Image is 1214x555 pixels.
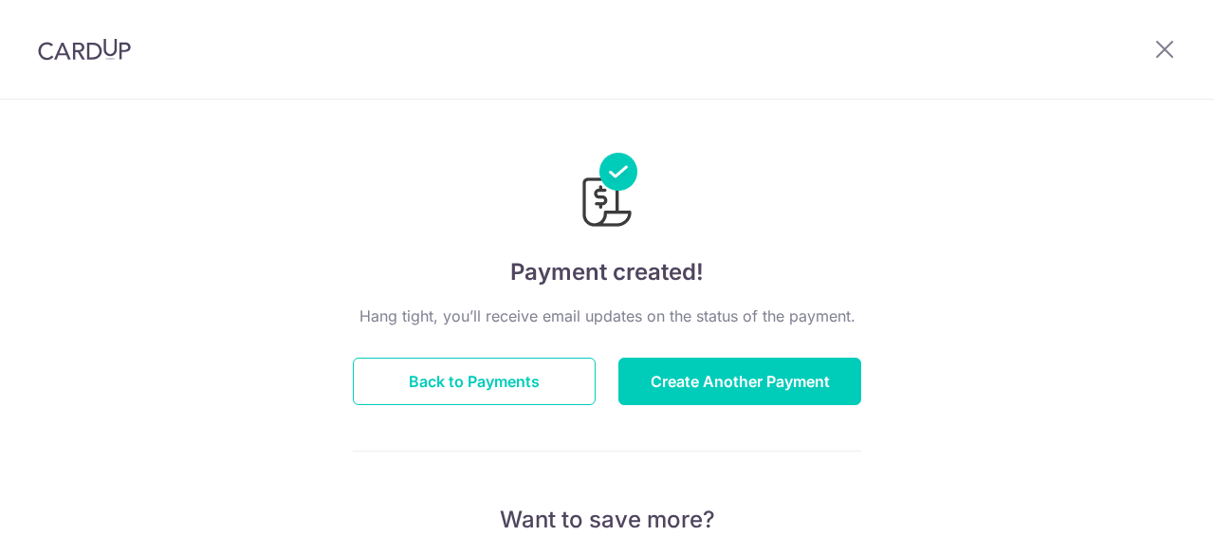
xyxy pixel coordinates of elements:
[353,255,861,289] h4: Payment created!
[38,38,131,61] img: CardUp
[353,505,861,535] p: Want to save more?
[577,153,637,232] img: Payments
[353,358,596,405] button: Back to Payments
[618,358,861,405] button: Create Another Payment
[353,305,861,327] p: Hang tight, you’ll receive email updates on the status of the payment.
